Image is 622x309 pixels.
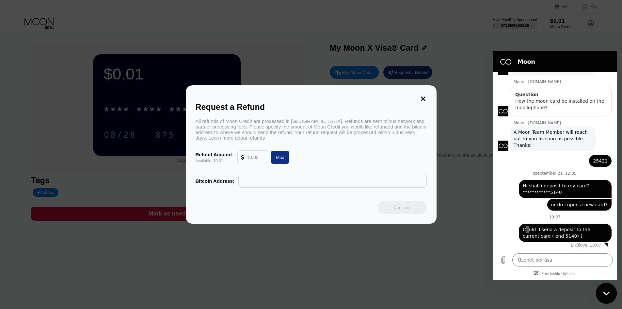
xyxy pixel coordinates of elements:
[276,155,284,160] div: Max
[268,151,289,164] div: Max
[596,283,617,304] iframe: Az üzenetküldő ablak indítására szolgáló gomb, beszélgetés folyamatban
[196,152,234,157] div: Refund Amount:
[196,102,427,112] div: Request a Refund
[196,159,234,163] div: Available: $0.01
[493,51,617,280] iframe: Üzenetküldési ablak
[196,178,234,184] div: Bitcoin Address:
[247,151,264,164] input: 10.00
[196,118,427,141] div: All refunds of Moon Credit are processed in [GEOGRAPHIC_DATA]. Refunds are sent minus network and...
[209,135,265,141] span: Learn more about refunds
